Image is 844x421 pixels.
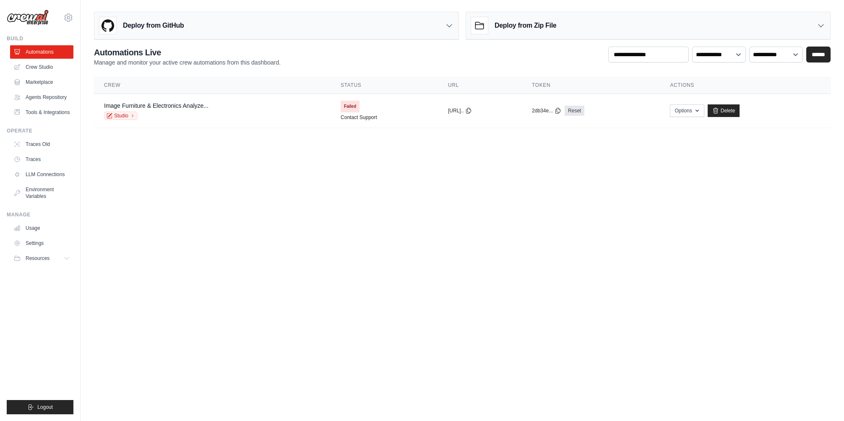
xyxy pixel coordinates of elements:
[10,45,73,59] a: Automations
[495,21,556,31] h3: Deploy from Zip File
[37,404,53,411] span: Logout
[123,21,184,31] h3: Deploy from GitHub
[10,153,73,166] a: Traces
[7,400,73,414] button: Logout
[10,91,73,104] a: Agents Repository
[708,104,740,117] a: Delete
[7,35,73,42] div: Build
[10,168,73,181] a: LLM Connections
[10,138,73,151] a: Traces Old
[7,127,73,134] div: Operate
[26,255,49,262] span: Resources
[522,77,660,94] th: Token
[94,47,281,58] h2: Automations Live
[10,221,73,235] a: Usage
[99,17,116,34] img: GitHub Logo
[10,75,73,89] a: Marketplace
[104,112,138,120] a: Studio
[660,77,831,94] th: Actions
[670,104,704,117] button: Options
[94,77,331,94] th: Crew
[10,106,73,119] a: Tools & Integrations
[10,236,73,250] a: Settings
[104,102,208,109] a: Image Furniture & Electronics Analyze...
[341,101,359,112] span: Failed
[10,183,73,203] a: Environment Variables
[7,10,49,26] img: Logo
[10,252,73,265] button: Resources
[7,211,73,218] div: Manage
[565,106,584,116] a: Reset
[331,77,438,94] th: Status
[532,107,561,114] button: 2db34e...
[10,60,73,74] a: Crew Studio
[341,114,377,121] a: Contact Support
[94,58,281,67] p: Manage and monitor your active crew automations from this dashboard.
[438,77,522,94] th: URL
